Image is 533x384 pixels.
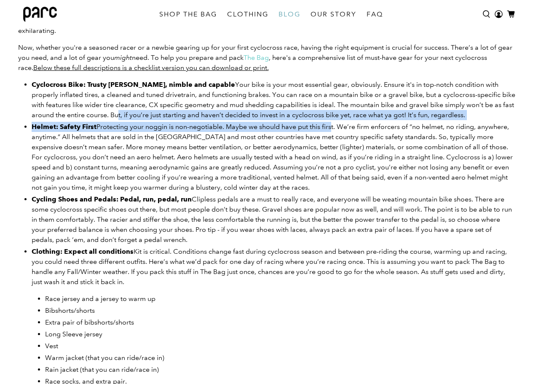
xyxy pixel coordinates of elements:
[273,3,305,26] a: BLOG
[154,3,222,26] a: SHOP THE BAG
[18,43,512,62] span: Now, whether you're a seasoned racer or a newbie gearing up for your first cyclocross race, havin...
[114,54,132,62] span: might
[32,123,96,131] b: Helmet: Safety First
[222,3,273,26] a: CLOTHING
[45,354,164,362] span: Warm jacket (that you can ride/race in)
[45,295,155,303] span: Race jersey and a jersey to warm up
[45,365,159,373] span: Rain jacket (that you can ride/race in)
[32,195,192,203] b: Cycling Shoes and Pedals: Pedal, run, pedal, run
[244,54,269,62] a: The Bag
[45,306,95,314] span: Bibshorts/shorts
[32,81,235,89] b: Cyclocross Bike: Trusty [PERSON_NAME], nimble and capable
[23,7,57,22] img: parc bag logo
[32,247,507,286] span: Kit is critical. Conditions change fast during cyclocross season and between pre-riding the cours...
[32,247,134,255] b: Clothing: Expect all conditions
[32,195,512,244] span: Clipless pedals are a must to really race, and everyone will be weating mountain bike shoes. Ther...
[305,3,362,26] a: OUR STORY
[32,81,515,119] span: Your bike is your most essential gear, obviously. Ensure it's in top-notch condition with properl...
[45,330,102,338] span: Long Sleeve jersey
[45,318,134,326] span: Extra pair of bibshorts/shorts
[362,3,388,26] a: FAQ
[45,342,58,350] span: Vest
[33,64,269,72] span: Below these full descriptions is a checklist version you can download or print.
[18,54,487,72] span: need. To help you prepare and pack , here's a comprehensive list of must-have gear for your next ...
[32,123,513,191] span: Protecting your noggin is non-negotiable. Maybe we should have put this first. We’re firm enforce...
